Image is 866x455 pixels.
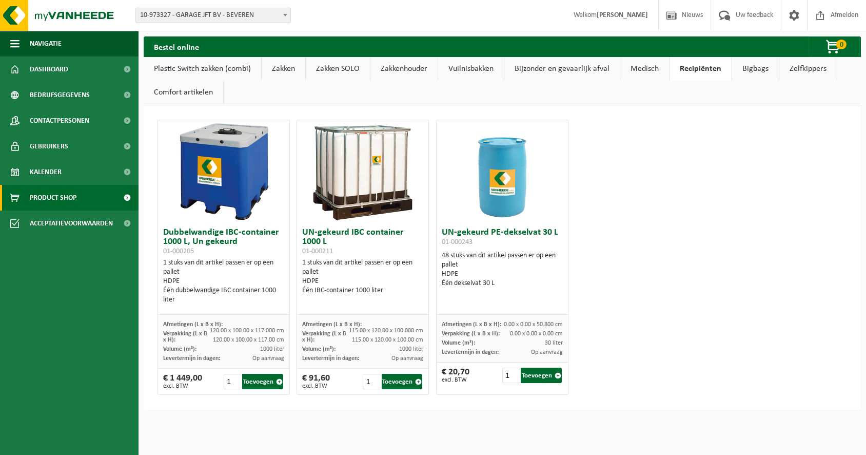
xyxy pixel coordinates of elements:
[163,248,194,255] span: 01-000205
[163,331,207,343] span: Verpakking (L x B x H):
[311,120,414,223] img: 01-000211
[163,321,223,328] span: Afmetingen (L x B x H):
[30,56,68,82] span: Dashboard
[442,270,563,279] div: HDPE
[670,57,732,81] a: Recipiënten
[302,228,423,256] h3: UN-gekeurd IBC container 1000 L
[620,57,669,81] a: Medisch
[30,31,62,56] span: Navigatie
[352,337,423,343] span: 115.00 x 120.00 x 100.00 cm
[442,228,563,249] h3: UN-gekeurd PE-dekselvat 30 L
[135,8,291,23] span: 10-973327 - GARAGE JFT BV - BEVEREN
[779,57,837,81] a: Zelfkippers
[30,159,62,185] span: Kalender
[302,383,330,389] span: excl. BTW
[306,57,370,81] a: Zakken SOLO
[163,355,220,362] span: Levertermijn in dagen:
[438,57,504,81] a: Vuilnisbakken
[442,279,563,288] div: Één dekselvat 30 L
[172,120,275,223] img: 01-000205
[163,346,196,352] span: Volume (m³):
[510,331,563,337] span: 0.00 x 0.00 x 0.00 cm
[531,349,563,355] span: Op aanvraag
[302,355,359,362] span: Levertermijn in dagen:
[349,328,423,334] span: 115.00 x 120.00 x 100.000 cm
[163,228,284,256] h3: Dubbelwandige IBC-container 1000 L, Un gekeurd
[597,11,648,19] strong: [PERSON_NAME]
[262,57,305,81] a: Zakken
[836,40,847,49] span: 0
[163,277,284,286] div: HDPE
[442,349,499,355] span: Levertermijn in dagen:
[302,286,423,295] div: Één IBC-container 1000 liter
[504,57,620,81] a: Bijzonder en gevaarlijk afval
[382,374,423,389] button: Toevoegen
[144,36,209,56] h2: Bestel online
[442,238,473,246] span: 01-000243
[30,82,90,108] span: Bedrijfsgegevens
[30,185,76,211] span: Product Shop
[302,331,346,343] span: Verpakking (L x B x H):
[521,368,562,383] button: Toevoegen
[163,374,202,389] div: € 1 449,00
[163,383,202,389] span: excl. BTW
[545,340,563,346] span: 30 liter
[442,377,469,383] span: excl. BTW
[242,374,283,389] button: Toevoegen
[442,331,500,337] span: Verpakking (L x B x H):
[442,251,563,288] div: 48 stuks van dit artikel passen er op een pallet
[213,337,284,343] span: 120.00 x 100.00 x 117.00 cm
[30,211,113,236] span: Acceptatievoorwaarden
[163,258,284,305] div: 1 stuks van dit artikel passen er op een pallet
[442,340,475,346] span: Volume (m³):
[442,321,501,328] span: Afmetingen (L x B x H):
[442,368,469,383] div: € 20,70
[809,36,860,57] button: 0
[504,321,563,328] span: 0.00 x 0.00 x 50.800 cm
[224,374,241,389] input: 1
[302,321,362,328] span: Afmetingen (L x B x H):
[302,374,330,389] div: € 91,60
[144,81,223,104] a: Comfort artikelen
[144,57,261,81] a: Plastic Switch zakken (combi)
[302,248,333,255] span: 01-000211
[302,346,336,352] span: Volume (m³):
[252,355,284,362] span: Op aanvraag
[732,57,779,81] a: Bigbags
[30,134,68,159] span: Gebruikers
[30,108,89,134] span: Contactpersonen
[391,355,423,362] span: Op aanvraag
[363,374,380,389] input: 1
[136,8,290,23] span: 10-973327 - GARAGE JFT BV - BEVEREN
[370,57,438,81] a: Zakkenhouder
[502,368,520,383] input: 1
[210,328,284,334] span: 120.00 x 100.00 x 117.000 cm
[302,258,423,295] div: 1 stuks van dit artikel passen er op een pallet
[302,277,423,286] div: HDPE
[260,346,284,352] span: 1000 liter
[163,286,284,305] div: Één dubbelwandige IBC container 1000 liter
[451,120,554,223] img: 01-000243
[399,346,423,352] span: 1000 liter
